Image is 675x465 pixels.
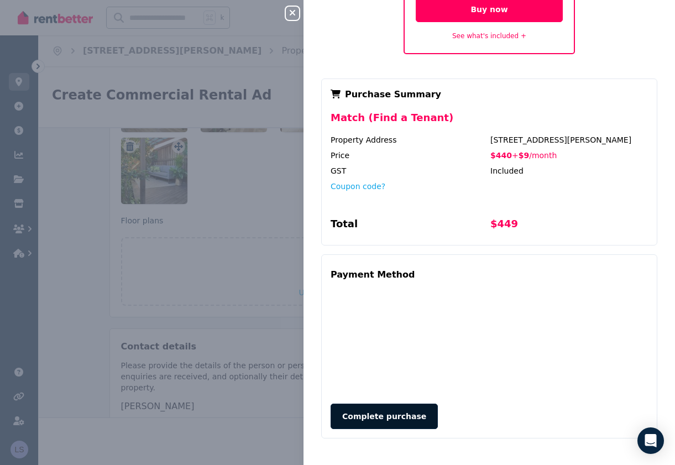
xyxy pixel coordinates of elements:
[490,216,648,236] div: $449
[519,151,529,160] span: $9
[331,165,488,176] div: GST
[490,134,648,145] div: [STREET_ADDRESS][PERSON_NAME]
[331,181,385,192] button: Coupon code?
[331,110,648,134] div: Match (Find a Tenant)
[512,151,519,160] span: +
[331,216,488,236] div: Total
[331,88,648,101] div: Purchase Summary
[331,150,488,161] div: Price
[331,264,415,286] div: Payment Method
[490,165,648,176] div: Included
[331,134,488,145] div: Property Address
[328,288,650,393] iframe: Secure payment input frame
[637,427,664,454] div: Open Intercom Messenger
[331,404,438,429] button: Complete purchase
[452,32,526,40] a: See what's included +
[529,151,557,160] span: / month
[490,151,512,160] span: $440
